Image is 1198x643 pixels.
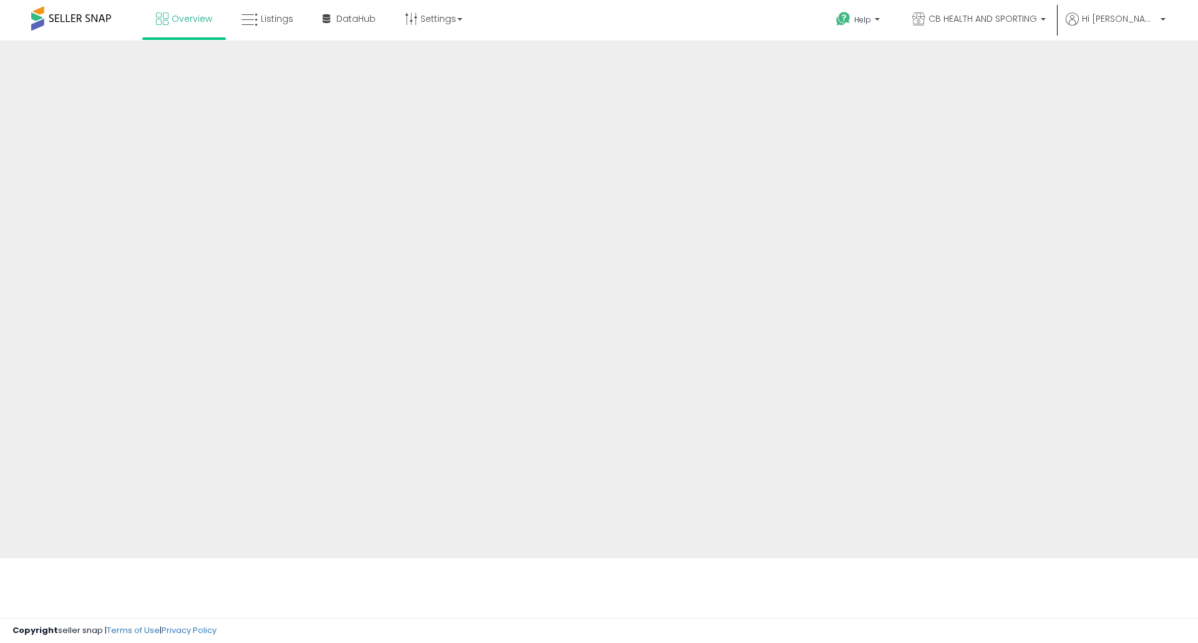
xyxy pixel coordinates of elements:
a: Hi [PERSON_NAME] [1066,12,1166,41]
span: DataHub [336,12,376,25]
span: Overview [172,12,212,25]
a: Help [826,2,892,41]
span: Listings [261,12,293,25]
i: Get Help [835,11,851,27]
span: Help [854,14,871,25]
span: Hi [PERSON_NAME] [1082,12,1157,25]
span: CB HEALTH AND SPORTING [928,12,1037,25]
